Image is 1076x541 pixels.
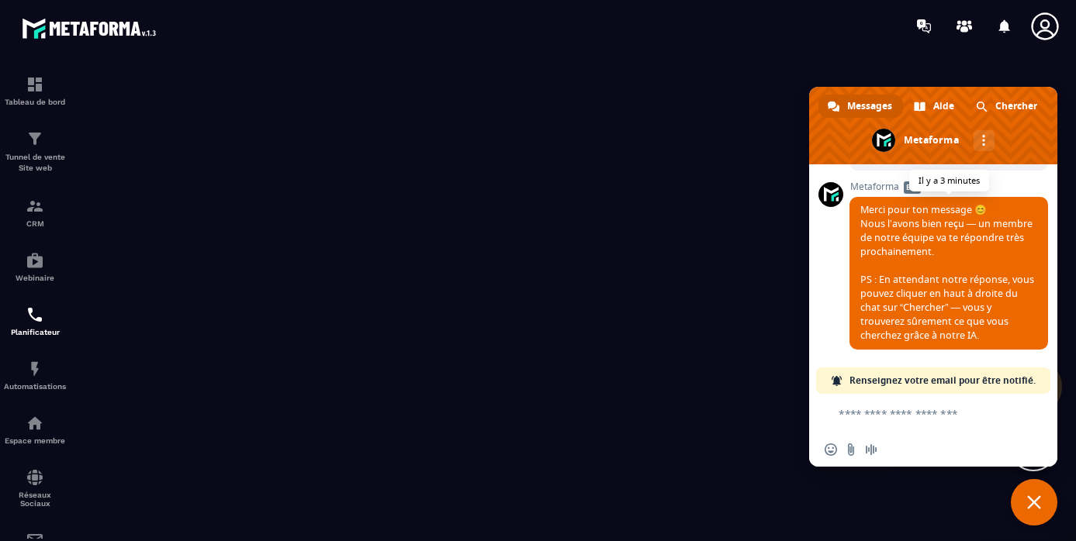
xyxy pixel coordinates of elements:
div: Chercher [967,95,1048,118]
a: social-networksocial-networkRéseaux Sociaux [4,457,66,519]
p: Planificateur [4,328,66,336]
img: formation [26,197,44,215]
img: logo [22,14,161,43]
span: Messages [847,95,892,118]
span: Metaforma [849,181,1048,192]
a: automationsautomationsEspace membre [4,402,66,457]
p: Tunnel de vente Site web [4,152,66,174]
img: formation [26,129,44,148]
img: social-network [26,468,44,487]
p: Tableau de bord [4,98,66,106]
a: automationsautomationsWebinaire [4,239,66,294]
span: Merci pour ton message 😊 Nous l’avons bien reçu — un membre de notre équipe va te répondre très p... [860,203,1034,342]
p: Réseaux Sociaux [4,491,66,508]
span: Insérer un emoji [825,443,837,456]
a: automationsautomationsAutomatisations [4,348,66,402]
img: automations [26,251,44,270]
img: formation [26,75,44,94]
p: Webinaire [4,274,66,282]
a: formationformationTableau de bord [4,64,66,118]
p: Espace membre [4,436,66,445]
div: Autres canaux [974,130,995,151]
div: Aide [905,95,965,118]
span: Bot [904,181,921,194]
img: scheduler [26,305,44,324]
a: formationformationCRM [4,185,66,239]
span: Aide [933,95,954,118]
textarea: Entrez votre message... [839,407,1008,421]
div: Fermer le chat [1011,479,1057,525]
img: automations [26,414,44,432]
span: Chercher [995,95,1037,118]
span: Renseignez votre email pour être notifié. [849,367,1036,394]
div: Messages [818,95,903,118]
p: Automatisations [4,382,66,391]
span: Message audio [865,443,877,456]
span: Envoyer un fichier [845,443,857,456]
a: formationformationTunnel de vente Site web [4,118,66,185]
img: automations [26,360,44,378]
p: CRM [4,219,66,228]
a: schedulerschedulerPlanificateur [4,294,66,348]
